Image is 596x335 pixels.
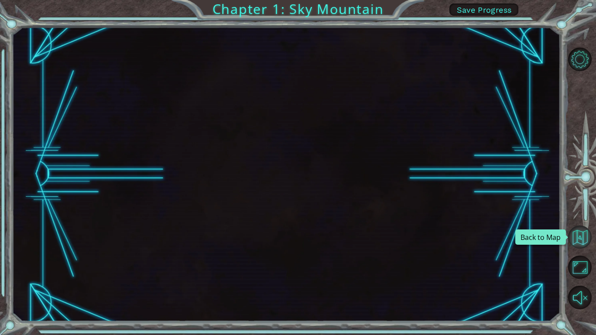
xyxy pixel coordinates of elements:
button: Maximize Browser [568,256,592,279]
div: Back to Map [515,229,566,245]
a: Back to Map [569,222,596,252]
button: Level Options [568,48,592,71]
button: Back to Map [568,226,592,249]
button: Unmute [568,286,592,309]
span: Save Progress [457,5,512,14]
button: Save Progress [449,3,518,16]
